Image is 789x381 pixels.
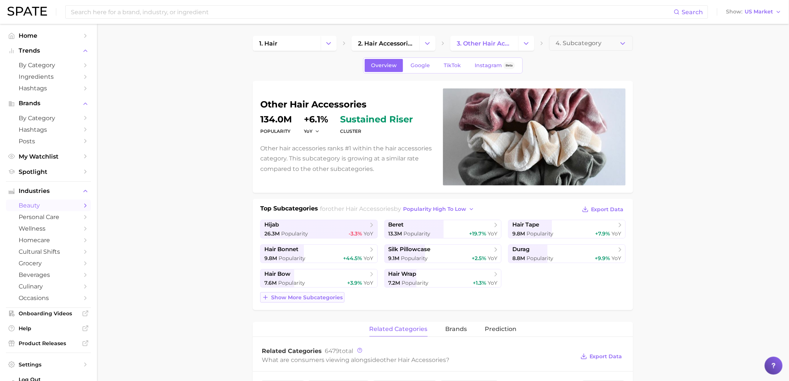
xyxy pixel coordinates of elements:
[384,269,502,288] a: hair wrap7.2m Popularity+1.3% YoY
[19,115,78,122] span: by Category
[19,213,78,221] span: personal care
[260,100,434,109] h1: other hair accessories
[579,351,624,362] button: Export Data
[371,62,397,69] span: Overview
[19,153,78,160] span: My Watchlist
[401,255,428,262] span: Popularity
[6,200,91,211] a: beauty
[389,230,402,237] span: 13.3m
[264,246,298,253] span: hair bonnet
[364,255,374,262] span: YoY
[6,45,91,56] button: Trends
[506,62,513,69] span: Beta
[6,185,91,197] button: Industries
[404,230,431,237] span: Popularity
[512,246,529,253] span: durag
[328,205,394,212] span: other hair accessories
[325,347,353,355] span: total
[6,135,91,147] a: Posts
[380,356,446,363] span: other hair accessories
[264,271,290,278] span: hair bow
[19,310,78,317] span: Onboarding Videos
[485,326,517,332] span: Prediction
[473,279,486,286] span: +1.3%
[358,40,413,47] span: 2. hair accessories
[488,230,497,237] span: YoY
[19,73,78,80] span: Ingredients
[6,234,91,246] a: homecare
[6,246,91,257] a: cultural shifts
[260,204,318,215] h1: Top Subcategories
[6,151,91,162] a: My Watchlist
[595,230,610,237] span: +7.9%
[724,7,783,17] button: ShowUS Market
[340,115,413,124] span: sustained riser
[612,255,622,262] span: YoY
[402,279,429,286] span: Popularity
[6,323,91,334] a: Help
[304,128,320,134] button: YoY
[349,230,362,237] span: -3.3%
[6,338,91,349] a: Product Releases
[19,138,78,145] span: Posts
[343,255,362,262] span: +44.5%
[580,204,626,215] button: Export Data
[19,202,78,209] span: beauty
[411,62,430,69] span: Google
[508,220,626,238] a: hair tape9.8m Popularity+7.9% YoY
[6,269,91,281] a: beverages
[19,294,78,302] span: occasions
[590,353,622,360] span: Export Data
[437,59,467,72] a: TikTok
[260,292,345,303] button: Show more subcategories
[260,143,434,174] p: Other hair accessories ranks #1 within the hair accessories category. This subcategory is growing...
[19,100,78,107] span: Brands
[321,36,337,51] button: Change Category
[556,40,602,47] span: 4. Subcategory
[19,32,78,39] span: Home
[19,248,78,255] span: cultural shifts
[304,128,312,134] span: YoY
[264,255,277,262] span: 9.8m
[6,112,91,124] a: by Category
[264,221,279,228] span: hijab
[468,59,521,72] a: InstagramBeta
[6,71,91,82] a: Ingredients
[475,62,502,69] span: Instagram
[488,279,497,286] span: YoY
[682,9,703,16] span: Search
[364,279,374,286] span: YoY
[518,36,534,51] button: Change Category
[281,230,308,237] span: Popularity
[444,62,461,69] span: TikTok
[6,223,91,234] a: wellness
[549,36,633,51] button: 4. Subcategory
[259,40,277,47] span: 1. hair
[6,281,91,292] a: culinary
[19,283,78,290] span: culinary
[6,166,91,178] a: Spotlight
[389,271,416,278] span: hair wrap
[340,127,413,136] dt: cluster
[419,36,436,51] button: Change Category
[6,211,91,223] a: personal care
[726,10,743,14] span: Show
[745,10,773,14] span: US Market
[260,127,292,136] dt: Popularity
[262,347,322,355] span: Related Categories
[320,205,477,212] span: for by
[19,340,78,347] span: Product Releases
[264,279,277,286] span: 7.6m
[264,230,280,237] span: 26.3m
[512,255,525,262] span: 8.8m
[612,230,622,237] span: YoY
[262,355,575,365] div: What are consumers viewing alongside ?
[526,230,553,237] span: Popularity
[384,244,502,263] a: silk pillowcase9.1m Popularity+2.5% YoY
[260,244,378,263] a: hair bonnet9.8m Popularity+44.5% YoY
[404,59,436,72] a: Google
[260,269,378,288] a: hair bow7.6m Popularity+3.9% YoY
[472,255,486,262] span: +2.5%
[6,359,91,370] a: Settings
[469,230,486,237] span: +19.7%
